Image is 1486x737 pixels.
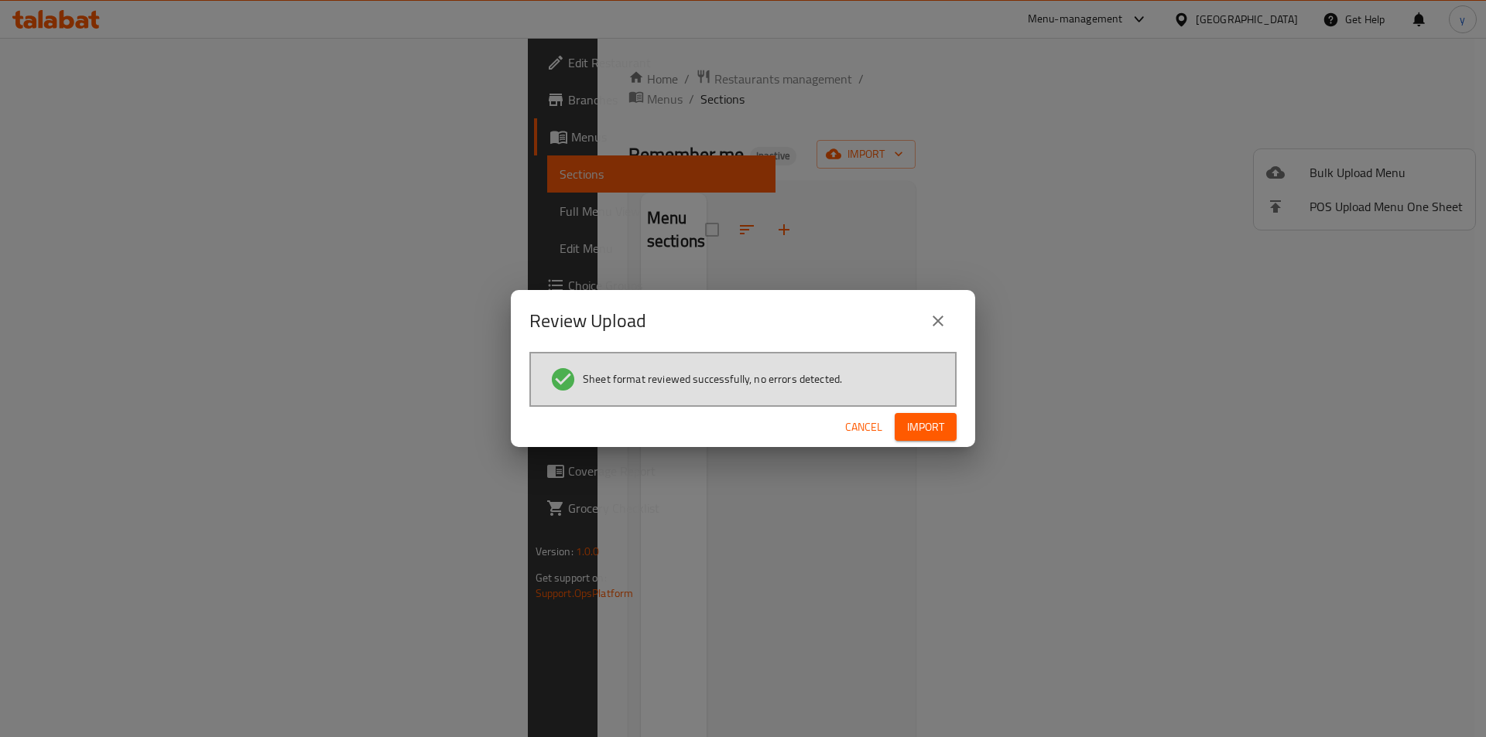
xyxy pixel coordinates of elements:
[919,302,957,339] button: close
[583,371,842,387] span: Sheet format reviewed successfully, no errors detected.
[529,309,646,333] h2: Review Upload
[895,413,957,442] button: Import
[907,418,944,437] span: Import
[845,418,882,437] span: Cancel
[839,413,889,442] button: Cancel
